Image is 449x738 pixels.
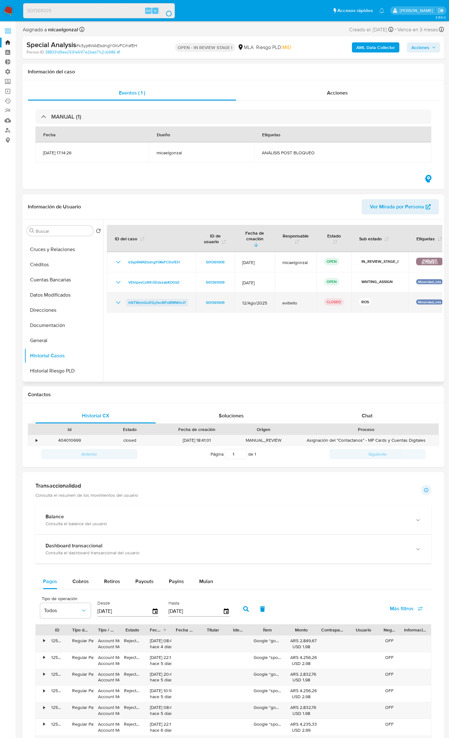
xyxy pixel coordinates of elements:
p: OPEN - IN REVIEW STAGE I [175,43,235,52]
span: [DATE] 17:14:26 [43,150,141,156]
button: Créditos [24,257,103,272]
div: MANUAL_REVIEW [233,435,294,446]
a: Notificaciones [379,8,384,13]
input: Buscar [36,228,91,234]
span: Eventos ( 1 ) [119,89,145,96]
div: Asignación del "Contactanos" - MP Cards y Cuentas Digitales [294,435,439,446]
span: ANÁLISIS POST BLOQUEO [262,150,424,156]
div: Id [44,426,95,433]
button: Documentación [24,318,103,333]
span: Historial CX [82,412,109,419]
button: Acciones [407,42,440,52]
b: Person ID [27,49,44,55]
button: Volver al orden por defecto [96,228,101,235]
button: AML Data Collector [352,42,399,52]
button: Cruces y Relaciones [24,242,103,257]
span: Soluciones [219,412,244,419]
div: MLA [237,44,254,51]
b: micaelgonzal [47,26,78,33]
a: 388331d9ee2591e697e2bab71c2cb986 [45,49,120,55]
button: General [24,333,103,348]
h1: Información del caso [28,69,439,75]
span: Acciones [411,42,429,52]
div: Etiquetas [255,127,288,142]
span: Página de [211,449,256,459]
input: Buscar usuario o caso... [23,7,175,15]
span: Alt [146,8,151,14]
button: Ver Mirada por Persona [362,199,439,214]
div: Creado el: [DATE] [349,25,393,34]
p: manuel.flocco@mercadolibre.com [400,8,435,14]
div: MANUAL (1) [35,109,431,124]
button: Historial Casos [24,348,103,363]
span: Asignado a [23,26,78,33]
div: closed [100,435,160,446]
button: Datos Modificados [24,287,103,303]
span: Chat [362,412,372,419]
button: Cuentas Bancarias [24,272,103,287]
div: • [36,437,37,443]
b: AML Data Collector [356,42,395,52]
button: Buscar [29,228,34,233]
button: Historial Riesgo PLD [24,363,103,378]
span: Acciones [327,89,348,96]
h1: Contactos [28,391,439,398]
div: 404010699 [39,435,100,446]
span: # k3yp6WAEbdngY0KvFCihsfEH [76,42,137,49]
div: Dueño [149,127,178,142]
span: micaelgonzal [157,150,247,156]
span: Riesgo PLD: [256,44,291,51]
span: - [395,25,396,34]
span: Vence en 3 meses [397,26,438,33]
div: Estado [104,426,156,433]
span: Ver Mirada por Persona [370,199,424,214]
button: Direcciones [24,303,103,318]
button: search-icon [159,6,172,15]
button: IV Challenges [24,378,103,394]
h1: Información de Usuario [28,204,81,210]
h3: MANUAL (1) [51,113,81,120]
b: Special Analysis [27,40,76,50]
span: MID [282,44,291,51]
span: s [154,8,156,14]
button: Anterior [41,449,137,459]
button: Siguiente [329,449,426,459]
div: [DATE] 18:41:01 [160,435,233,446]
div: Proceso [298,426,434,433]
div: Origen [238,426,289,433]
a: Salir [438,7,444,14]
div: Fecha [36,127,63,142]
div: Fecha de creación [164,426,229,433]
span: Accesos rápidos [337,7,373,14]
span: 1 [255,451,256,457]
